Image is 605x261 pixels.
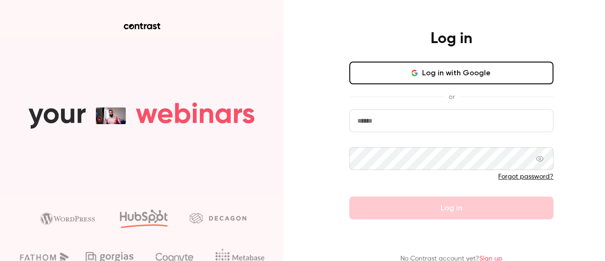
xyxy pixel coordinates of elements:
[431,29,472,48] h4: Log in
[349,62,553,84] button: Log in with Google
[498,173,553,180] a: Forgot password?
[444,92,459,102] span: or
[190,213,246,223] img: decagon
